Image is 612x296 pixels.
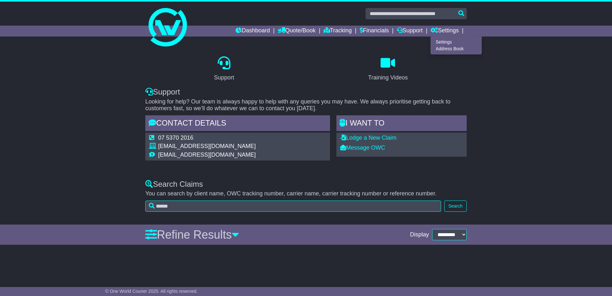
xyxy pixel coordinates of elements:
td: [EMAIL_ADDRESS][DOMAIN_NAME] [158,143,256,152]
a: Tracking [324,26,352,37]
button: Search [444,201,467,212]
span: Display [410,231,429,238]
p: You can search by client name, OWC tracking number, carrier name, carrier tracking number or refe... [145,190,467,197]
a: Settings [431,38,481,45]
p: Looking for help? Our team is always happy to help with any queries you may have. We always prior... [145,98,467,112]
div: Training Videos [368,73,408,82]
div: Quote/Book [431,37,482,54]
a: Training Videos [364,54,412,84]
td: [EMAIL_ADDRESS][DOMAIN_NAME] [158,152,256,159]
a: Settings [431,26,459,37]
a: Financials [360,26,389,37]
div: Support [145,87,467,97]
div: Support [214,73,234,82]
div: Search Claims [145,180,467,189]
a: Lodge a New Claim [340,135,396,141]
a: Support [397,26,423,37]
div: I WANT to [336,115,467,133]
a: Support [210,54,238,84]
a: Dashboard [236,26,270,37]
a: Message OWC [340,144,385,151]
a: Refine Results [145,228,239,241]
a: Address Book [431,45,481,53]
a: Quote/Book [278,26,316,37]
span: © One World Courier 2025. All rights reserved. [105,289,198,294]
div: Contact Details [145,115,330,133]
td: 07 5370 2016 [158,135,256,143]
